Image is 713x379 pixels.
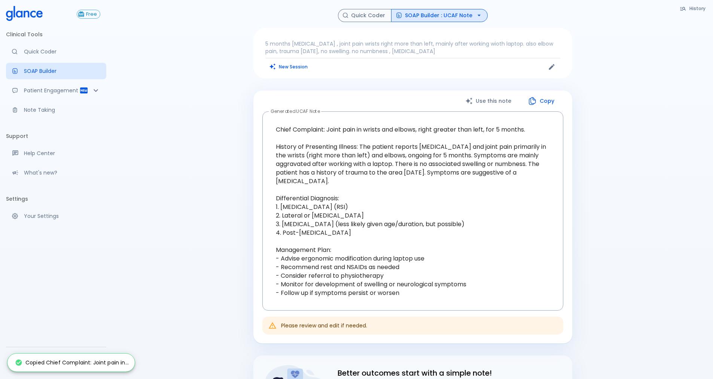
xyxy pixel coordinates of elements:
[338,9,391,22] button: Quick Coder
[6,63,106,79] a: Docugen: Compose a clinical documentation in seconds
[15,356,129,369] div: Copied Chief Complaint: Joint pain in...
[281,319,367,332] div: Please review and edit if needed.
[24,87,79,94] p: Patient Engagement
[24,169,100,176] p: What's new?
[458,93,520,109] button: Use this note
[24,67,100,75] p: SOAP Builder
[6,43,106,60] a: Moramiz: Find ICD10AM codes instantly
[6,208,106,224] a: Manage your settings
[265,61,312,72] button: Clears all inputs and results.
[24,48,100,55] p: Quick Coder
[24,150,100,157] p: Help Center
[676,3,710,14] button: History
[6,164,106,181] div: Recent updates and feature releases
[520,93,563,109] button: Copy
[338,367,566,379] h6: Better outcomes start with a simple note!
[6,82,106,99] div: Patient Reports & Referrals
[6,190,106,208] li: Settings
[6,102,106,118] a: Advanced note-taking
[6,127,106,145] li: Support
[265,40,560,55] p: 5 months [MEDICAL_DATA] , joint pain wrists right more than left, mainly after working wioth lapt...
[24,106,100,114] p: Note Taking
[6,145,106,161] a: Get help from our support team
[24,212,100,220] p: Your Settings
[391,9,488,22] button: SOAP Builder : UCAF Note
[77,10,106,19] a: Click to view or change your subscription
[6,350,106,376] div: [PERSON_NAME]DMFH
[268,118,558,305] textarea: Chief Complaint: Joint pain in wrists and elbows, right greater than left, for 5 months. History ...
[6,25,106,43] li: Clinical Tools
[83,12,100,17] span: Free
[546,61,557,73] button: Edit
[77,10,100,19] button: Free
